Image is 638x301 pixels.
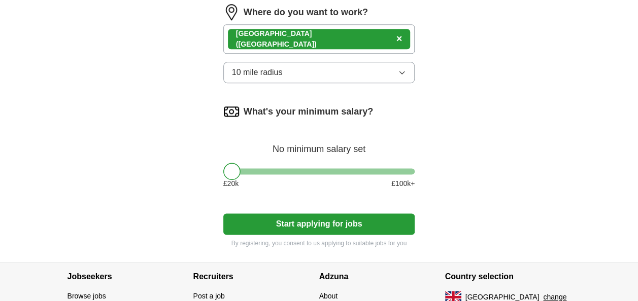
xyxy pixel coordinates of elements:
[68,292,106,300] a: Browse jobs
[223,62,415,83] button: 10 mile radius
[396,33,402,44] span: ×
[223,132,415,156] div: No minimum salary set
[396,31,402,47] button: ×
[391,178,415,189] span: £ 100 k+
[319,292,338,300] a: About
[223,239,415,248] p: By registering, you consent to us applying to suitable jobs for you
[244,6,368,19] label: Where do you want to work?
[232,66,283,79] span: 10 mile radius
[236,40,317,48] span: ([GEOGRAPHIC_DATA])
[244,105,373,119] label: What's your minimum salary?
[223,4,240,20] img: location.png
[223,103,240,120] img: salary.png
[445,262,571,291] h4: Country selection
[193,292,225,300] a: Post a job
[223,178,239,189] span: £ 20 k
[236,28,392,50] div: [GEOGRAPHIC_DATA]
[223,213,415,235] button: Start applying for jobs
